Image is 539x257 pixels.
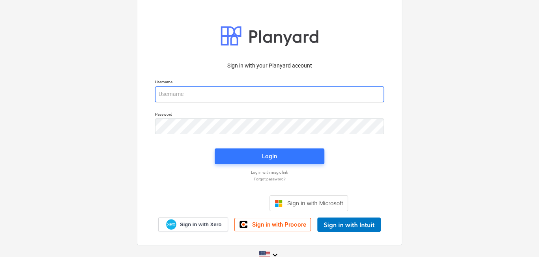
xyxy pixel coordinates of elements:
a: Sign in with Procore [234,218,311,231]
span: Sign in with Procore [252,221,306,228]
a: Forgot password? [151,176,388,182]
a: Sign in with Xero [158,218,228,231]
iframe: Chat Widget [500,219,539,257]
p: Password [155,112,384,118]
p: Sign in with your Planyard account [155,62,384,70]
iframe: Sign in with Google Button [187,195,267,212]
span: Sign in with Microsoft [287,200,343,206]
p: Username [155,79,384,86]
input: Username [155,86,384,102]
img: Xero logo [166,219,176,230]
span: Sign in with Xero [180,221,221,228]
a: Log in with magic link [151,170,388,175]
button: Login [215,148,324,164]
div: Login [262,151,277,161]
img: Microsoft logo [275,199,283,207]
